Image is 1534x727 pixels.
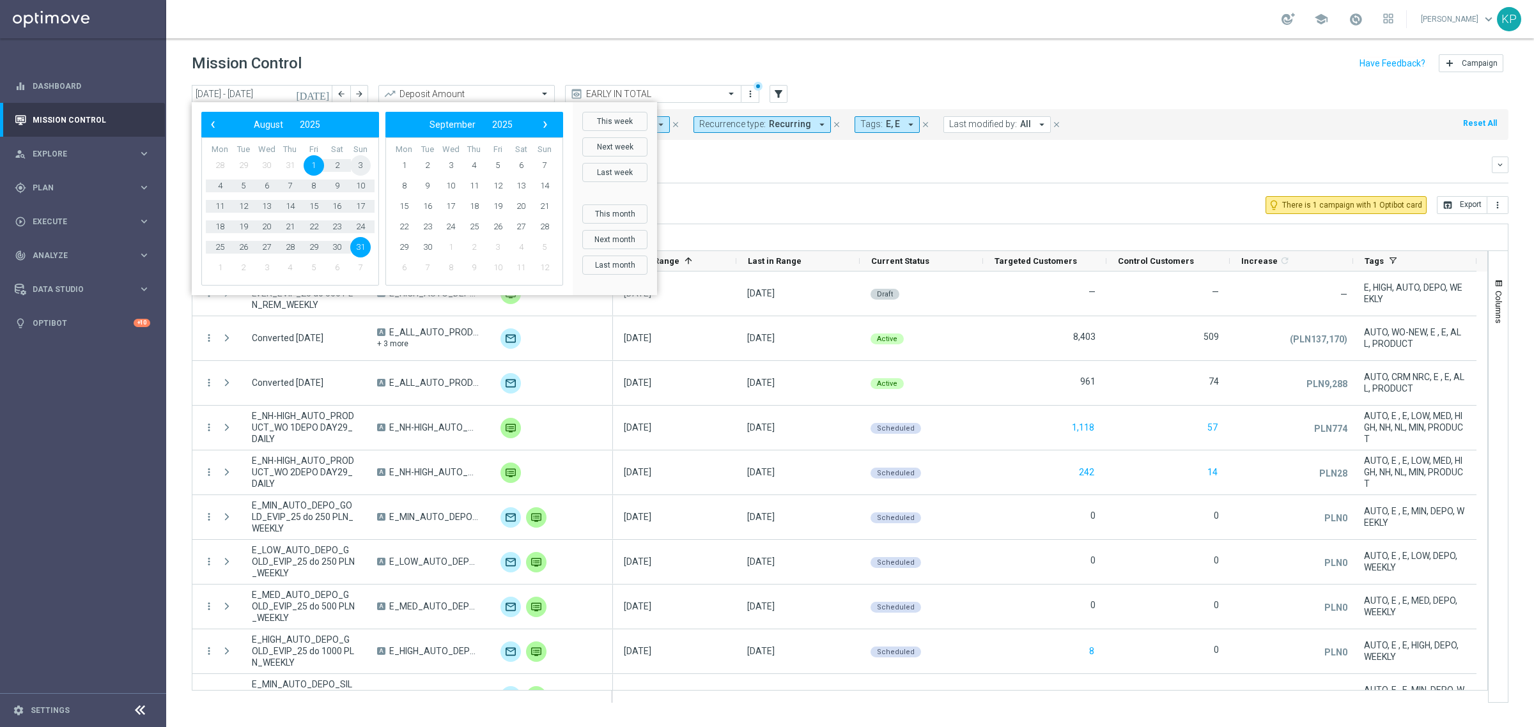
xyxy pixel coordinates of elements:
span: 31 [350,237,371,257]
span: ‹ [205,116,221,133]
i: keyboard_arrow_right [138,283,150,295]
span: 5 [233,176,254,196]
label: 0 [1214,510,1219,521]
span: 1 [304,155,324,176]
button: [DATE] [294,85,332,104]
div: KP [1497,7,1521,31]
span: 4 [511,237,531,257]
span: Recurrence type: [699,119,766,130]
span: 8 [304,176,324,196]
i: keyboard_arrow_right [138,249,150,261]
i: keyboard_arrow_right [138,181,150,194]
button: Tags: E, E arrow_drop_down [855,116,920,133]
span: 2 [417,155,438,176]
i: add [1445,58,1455,68]
span: 12 [488,176,508,196]
i: arrow_drop_down [1036,119,1048,130]
span: 10 [488,257,508,278]
span: 22 [394,217,414,237]
span: 5 [304,257,324,278]
span: 6 [394,257,414,278]
i: [DATE] [296,88,330,100]
span: 24 [350,217,371,237]
span: 1 [440,237,461,257]
div: Analyze [15,250,138,261]
button: Data Studio keyboard_arrow_right [14,284,151,295]
div: Data Studio [15,284,138,295]
span: 30 [417,237,438,257]
bs-daterangepicker-container: calendar [192,102,657,295]
span: 14 [534,176,555,196]
span: Last modified by: [949,119,1017,130]
span: 3 [488,237,508,257]
span: 18 [210,217,230,237]
label: 0 [1214,599,1219,611]
label: — [1089,286,1096,298]
button: more_vert [203,645,215,657]
span: 9 [464,257,484,278]
i: trending_up [383,88,396,100]
button: lightbulb_outline There is 1 campaign with 1 Optibot card [1266,196,1427,214]
button: more_vert [203,556,215,567]
button: 14 [1206,464,1219,480]
span: September [430,119,476,130]
span: 6 [327,257,347,278]
span: 27 [511,217,531,237]
span: E, HIGH, AUTO, DEPO, WEEKLY [1364,282,1466,305]
button: close [920,118,931,132]
th: weekday [416,144,440,155]
span: 8 [440,257,461,278]
span: 24 [440,217,461,237]
span: Data Studio [33,286,138,293]
i: arrow_drop_down [905,119,917,130]
button: keyboard_arrow_down [1492,157,1508,173]
img: Private message [526,597,546,617]
button: equalizer Dashboard [14,81,151,91]
button: 242 [1078,464,1096,480]
span: A [377,328,385,336]
i: keyboard_arrow_right [138,215,150,227]
button: 1,118 [1071,420,1096,436]
span: 26 [488,217,508,237]
img: Optimail [500,686,521,707]
span: 3 [440,155,461,176]
button: more_vert [203,332,215,344]
label: 0 [1214,689,1219,700]
div: gps_fixed Plan keyboard_arrow_right [14,183,151,193]
span: 16 [327,196,347,217]
img: Optimail [500,641,521,662]
button: August [245,116,291,133]
span: 31 [280,155,300,176]
i: close [832,120,841,129]
span: 14 [280,196,300,217]
button: Last month [582,256,647,275]
span: E_ALL_AUTO_PRODUCT_ WELCOME MAIL CONVERTED TODAY KUPON BARDZIEJ_DAILY [389,377,479,388]
button: Recurrence type: Recurring arrow_drop_down [693,116,831,133]
button: track_changes Analyze keyboard_arrow_right [14,250,151,261]
div: person_search Explore keyboard_arrow_right [14,149,151,159]
a: Mission Control [33,103,150,137]
i: preview [570,88,583,100]
i: open_in_browser [1443,200,1453,210]
div: Optibot [15,306,150,340]
span: 8 [394,176,414,196]
button: › [537,116,554,133]
span: 7 [534,155,555,176]
img: Optimail [500,328,521,349]
span: All [1020,119,1031,130]
span: 17 [350,196,371,217]
input: Select date range [192,85,332,103]
multiple-options-button: Export to CSV [1437,199,1508,210]
span: 30 [327,237,347,257]
span: 7 [350,257,371,278]
button: more_vert [203,601,215,612]
div: Plan [15,182,138,194]
button: more_vert [203,466,215,478]
div: play_circle_outline Execute keyboard_arrow_right [14,217,151,227]
th: weekday [486,144,509,155]
span: A [377,647,385,655]
i: arrow_back [337,89,346,98]
th: weekday [392,144,416,155]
